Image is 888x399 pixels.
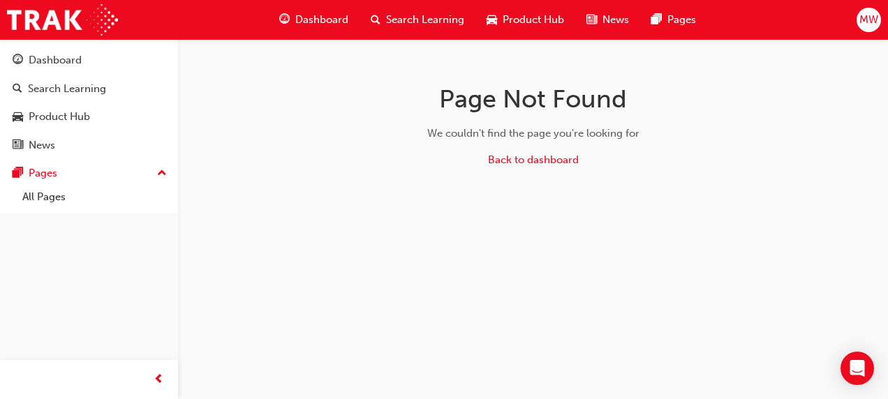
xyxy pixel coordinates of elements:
span: up-icon [157,165,167,183]
a: Search Learning [6,76,172,102]
span: Product Hub [503,12,564,28]
span: Pages [667,12,696,28]
button: Pages [6,160,172,186]
div: Open Intercom Messenger [841,352,874,385]
span: search-icon [13,83,22,96]
div: Pages [29,165,57,181]
span: car-icon [13,111,23,123]
a: pages-iconPages [640,6,707,34]
div: Dashboard [29,52,82,68]
span: Dashboard [295,12,348,28]
span: car-icon [487,11,497,29]
div: Search Learning [28,81,106,97]
a: All Pages [17,186,172,208]
span: search-icon [371,11,380,29]
span: news-icon [586,11,597,29]
span: pages-icon [651,11,662,29]
a: news-iconNews [575,6,640,34]
div: We couldn't find the page you're looking for [312,126,755,142]
button: MW [857,8,881,32]
img: Trak [7,4,118,36]
a: News [6,133,172,158]
div: News [29,137,55,153]
button: DashboardSearch LearningProduct HubNews [6,45,172,160]
a: Dashboard [6,47,172,73]
div: Product Hub [29,109,90,125]
a: Back to dashboard [488,153,579,166]
span: guage-icon [279,11,290,29]
span: MW [859,12,878,28]
span: prev-icon [154,371,164,389]
a: Product Hub [6,104,172,130]
a: car-iconProduct Hub [475,6,575,34]
span: News [602,12,629,28]
a: guage-iconDashboard [268,6,360,34]
span: Search Learning [386,12,464,28]
span: guage-icon [13,54,23,67]
span: news-icon [13,140,23,152]
a: search-iconSearch Learning [360,6,475,34]
span: pages-icon [13,167,23,180]
h1: Page Not Found [312,84,755,114]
